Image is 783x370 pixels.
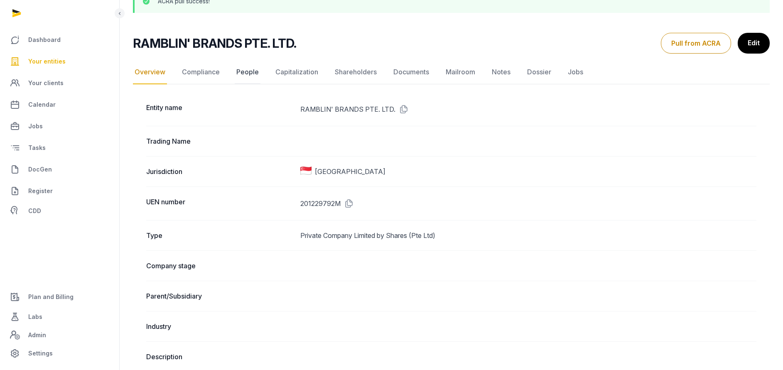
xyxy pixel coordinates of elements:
a: Jobs [566,60,585,84]
a: Plan and Billing [7,287,113,307]
dt: Jurisdiction [146,167,294,176]
a: Edit [738,33,770,54]
dt: Type [146,230,294,240]
span: Your clients [28,78,64,88]
dt: UEN number [146,197,294,210]
a: Overview [133,60,167,84]
span: Admin [28,330,46,340]
a: DocGen [7,159,113,179]
a: Dossier [525,60,553,84]
a: Notes [490,60,512,84]
a: Your clients [7,73,113,93]
span: Calendar [28,100,56,110]
span: Dashboard [28,35,61,45]
dt: Company stage [146,261,294,271]
dd: 201229792M [300,197,756,210]
a: Your entities [7,51,113,71]
span: Jobs [28,121,43,131]
a: Documents [392,60,431,84]
dt: Parent/Subsidiary [146,291,294,301]
a: Admin [7,327,113,343]
span: [GEOGRAPHIC_DATA] [315,167,385,176]
dt: Description [146,352,294,362]
a: People [235,60,260,84]
span: Register [28,186,53,196]
a: Labs [7,307,113,327]
span: DocGen [28,164,52,174]
a: Mailroom [444,60,477,84]
a: Shareholders [333,60,378,84]
dt: Industry [146,321,294,331]
span: Labs [28,312,42,322]
h2: RAMBLIN' BRANDS PTE. LTD. [133,36,296,51]
a: Settings [7,343,113,363]
span: Tasks [28,143,46,153]
span: Plan and Billing [28,292,74,302]
dd: RAMBLIN' BRANDS PTE. LTD. [300,103,756,116]
nav: Tabs [133,60,770,84]
a: Register [7,181,113,201]
dt: Trading Name [146,136,294,146]
a: Calendar [7,95,113,115]
a: Tasks [7,138,113,158]
a: Capitalization [274,60,320,84]
button: Pull from ACRA [661,33,731,54]
a: Compliance [180,60,221,84]
a: Jobs [7,116,113,136]
a: Dashboard [7,30,113,50]
span: CDD [28,206,41,216]
span: Settings [28,348,53,358]
dd: Private Company Limited by Shares (Pte Ltd) [300,230,756,240]
a: CDD [7,203,113,219]
span: Your entities [28,56,66,66]
dt: Entity name [146,103,294,116]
